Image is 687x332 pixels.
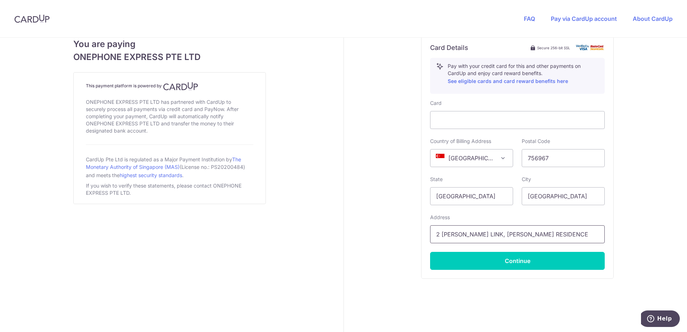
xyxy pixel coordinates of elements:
p: Pay with your credit card for this and other payments on CardUp and enjoy card reward benefits. [448,63,599,86]
label: Postal Code [522,138,550,145]
h6: Card Details [430,43,468,52]
div: If you wish to verify these statements, please contact ONEPHONE EXPRESS PTE LTD. [86,181,253,198]
iframe: Opens a widget where you can find more information [641,310,680,328]
span: You are paying [73,38,266,51]
iframe: Secure card payment input frame [436,116,599,124]
a: Pay via CardUp account [551,15,617,22]
span: ONEPHONE EXPRESS PTE LTD [73,51,266,64]
label: Address [430,214,450,221]
a: FAQ [524,15,535,22]
label: State [430,176,443,183]
label: Country of Billing Address [430,138,491,145]
div: CardUp Pte Ltd is regulated as a Major Payment Institution by (License no.: PS20200484) and meets... [86,153,253,181]
img: CardUp [163,82,198,91]
label: Card [430,100,442,107]
span: Singapore [430,149,513,167]
span: Secure 256-bit SSL [537,45,570,51]
a: See eligible cards and card reward benefits here [448,78,568,84]
span: Singapore [430,149,513,167]
img: CardUp [14,14,50,23]
label: City [522,176,531,183]
button: Continue [430,252,605,270]
input: Example 123456 [522,149,605,167]
div: ONEPHONE EXPRESS PTE LTD has partnered with CardUp to securely process all payments via credit ca... [86,97,253,136]
img: card secure [576,45,605,51]
a: About CardUp [633,15,673,22]
a: highest security standards [120,172,182,178]
h4: This payment platform is powered by [86,82,253,91]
